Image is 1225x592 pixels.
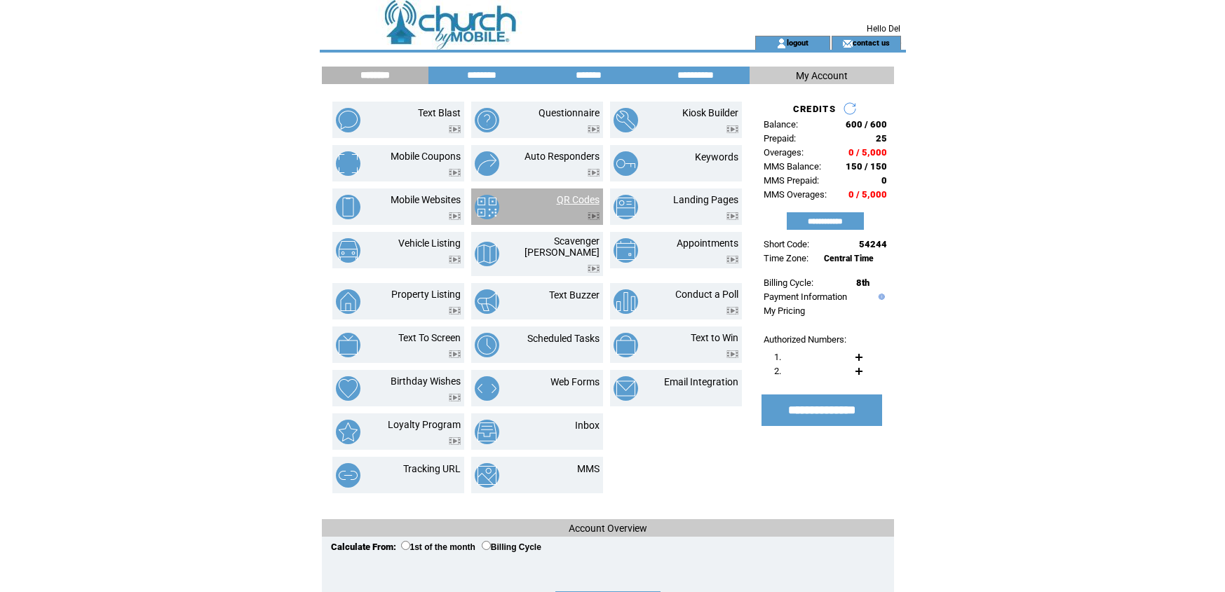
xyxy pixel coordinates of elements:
[614,289,638,314] img: conduct-a-poll.png
[391,289,461,300] a: Property Listing
[774,352,781,362] span: 1.
[614,151,638,176] img: keywords.png
[482,541,491,550] input: Billing Cycle
[787,38,808,47] a: logout
[449,350,461,358] img: video.png
[774,366,781,376] span: 2.
[401,542,475,552] label: 1st of the month
[475,289,499,314] img: text-buzzer.png
[876,133,887,144] span: 25
[764,291,847,302] a: Payment Information
[449,307,461,315] img: video.png
[475,108,499,132] img: questionnaire.png
[475,463,499,488] img: mms.png
[764,161,821,172] span: MMS Balance:
[764,239,809,249] span: Short Code:
[475,242,499,266] img: scavenger-hunt.png
[673,194,738,205] a: Landing Pages
[824,254,874,263] span: Central Time
[336,289,360,314] img: property-listing.png
[539,107,600,118] a: Questionnaire
[764,175,819,186] span: MMS Prepaid:
[336,376,360,401] img: birthday-wishes.png
[614,195,638,219] img: landing-pages.png
[391,376,461,387] a: Birthday Wishes
[764,334,846,345] span: Authorized Numbers:
[475,195,499,219] img: qr-codes.png
[682,107,738,118] a: Kiosk Builder
[401,541,410,550] input: 1st of the month
[482,542,541,552] label: Billing Cycle
[391,194,461,205] a: Mobile Websites
[793,104,836,114] span: CREDITS
[726,256,738,263] img: video.png
[388,419,461,430] a: Loyalty Program
[336,420,360,444] img: loyalty-program.png
[475,376,499,401] img: web-forms.png
[675,289,738,300] a: Conduct a Poll
[848,147,887,158] span: 0 / 5,000
[449,437,461,445] img: video.png
[796,70,848,81] span: My Account
[524,235,600,258] a: Scavenger [PERSON_NAME]
[449,125,461,133] img: video.png
[764,253,808,263] span: Time Zone:
[881,175,887,186] span: 0
[764,119,798,130] span: Balance:
[549,289,600,301] a: Text Buzzer
[764,277,813,288] span: Billing Cycle:
[588,169,600,177] img: video.png
[336,108,360,132] img: text-blast.png
[336,195,360,219] img: mobile-websites.png
[336,463,360,488] img: tracking-url.png
[726,350,738,358] img: video.png
[691,332,738,343] a: Text to Win
[856,277,869,288] span: 8th
[588,265,600,273] img: video.png
[764,189,827,200] span: MMS Overages:
[764,147,804,158] span: Overages:
[398,238,461,249] a: Vehicle Listing
[764,133,796,144] span: Prepaid:
[336,333,360,357] img: text-to-screen.png
[614,333,638,357] img: text-to-win.png
[569,523,647,534] span: Account Overview
[846,161,887,172] span: 150 / 150
[391,151,461,162] a: Mobile Coupons
[475,333,499,357] img: scheduled-tasks.png
[577,463,600,474] a: MMS
[475,420,499,444] img: inbox.png
[449,169,461,177] img: video.png
[776,38,787,49] img: account_icon.gif
[842,38,853,49] img: contact_us_icon.gif
[418,107,461,118] a: Text Blast
[875,294,885,300] img: help.gif
[449,394,461,401] img: video.png
[764,305,805,316] a: My Pricing
[695,151,738,163] a: Keywords
[726,125,738,133] img: video.png
[524,151,600,162] a: Auto Responders
[588,212,600,220] img: video.png
[449,212,461,220] img: video.png
[336,238,360,263] img: vehicle-listing.png
[867,24,900,34] span: Hello Del
[726,212,738,220] img: video.png
[614,238,638,263] img: appointments.png
[398,332,461,343] a: Text To Screen
[848,189,887,200] span: 0 / 5,000
[614,376,638,401] img: email-integration.png
[557,194,600,205] a: QR Codes
[846,119,887,130] span: 600 / 600
[527,333,600,344] a: Scheduled Tasks
[677,238,738,249] a: Appointments
[336,151,360,176] img: mobile-coupons.png
[449,256,461,263] img: video.png
[726,307,738,315] img: video.png
[664,376,738,387] a: Email Integration
[575,420,600,431] a: Inbox
[403,463,461,474] a: Tracking URL
[859,239,887,249] span: 54244
[331,542,396,552] span: Calculate From:
[853,38,890,47] a: contact us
